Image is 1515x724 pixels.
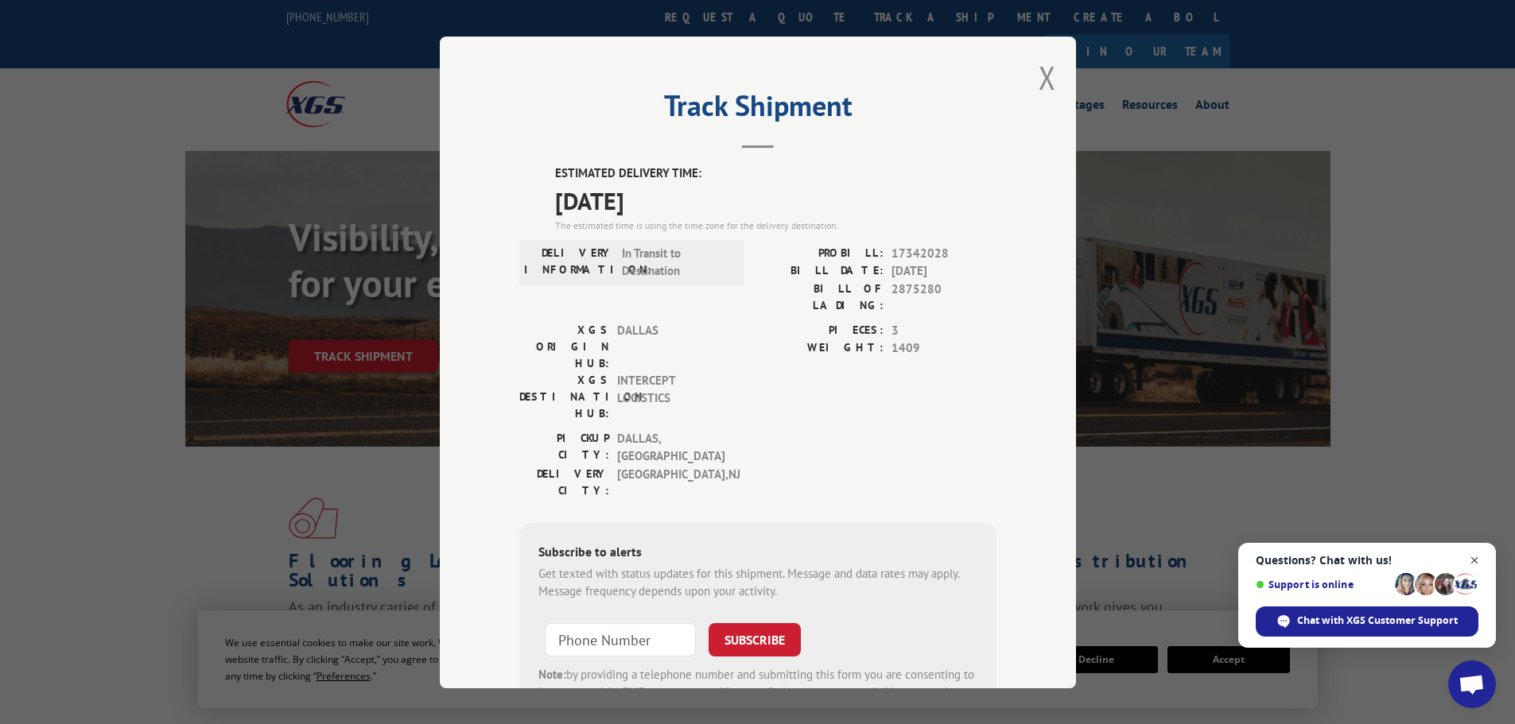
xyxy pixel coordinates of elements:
span: Support is online [1256,579,1389,590]
span: [DATE] [892,262,996,281]
h2: Track Shipment [519,95,996,125]
span: INTERCEPT LOGISTICS [617,371,724,421]
label: DELIVERY CITY: [519,465,609,498]
div: Get texted with status updates for this shipment. Message and data rates may apply. Message frequ... [538,564,977,600]
span: In Transit to Destination [622,244,729,280]
label: BILL OF LADING: [758,280,884,313]
div: Subscribe to alerts [538,541,977,564]
div: The estimated time is using the time zone for the delivery destination. [555,218,996,232]
label: PICKUP CITY: [519,429,609,465]
input: Phone Number [545,622,696,656]
label: PIECES: [758,321,884,339]
label: PROBILL: [758,244,884,262]
span: [GEOGRAPHIC_DATA] , NJ [617,465,724,498]
label: XGS DESTINATION HUB: [519,371,609,421]
label: BILL DATE: [758,262,884,281]
a: Open chat [1448,660,1496,708]
button: SUBSCRIBE [709,622,801,656]
span: 1409 [892,339,996,358]
span: Questions? Chat with us! [1256,554,1478,567]
span: DALLAS [617,321,724,371]
strong: Note: [538,666,566,681]
span: Chat with XGS Customer Support [1256,606,1478,637]
label: ESTIMATED DELIVERY TIME: [555,165,996,183]
span: 2875280 [892,280,996,313]
span: [DATE] [555,182,996,218]
span: 17342028 [892,244,996,262]
span: Chat with XGS Customer Support [1297,614,1458,628]
div: by providing a telephone number and submitting this form you are consenting to be contacted by SM... [538,665,977,719]
button: Close modal [1039,56,1056,99]
span: DALLAS , [GEOGRAPHIC_DATA] [617,429,724,465]
label: XGS ORIGIN HUB: [519,321,609,371]
span: 3 [892,321,996,339]
label: WEIGHT: [758,339,884,358]
label: DELIVERY INFORMATION: [524,244,614,280]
